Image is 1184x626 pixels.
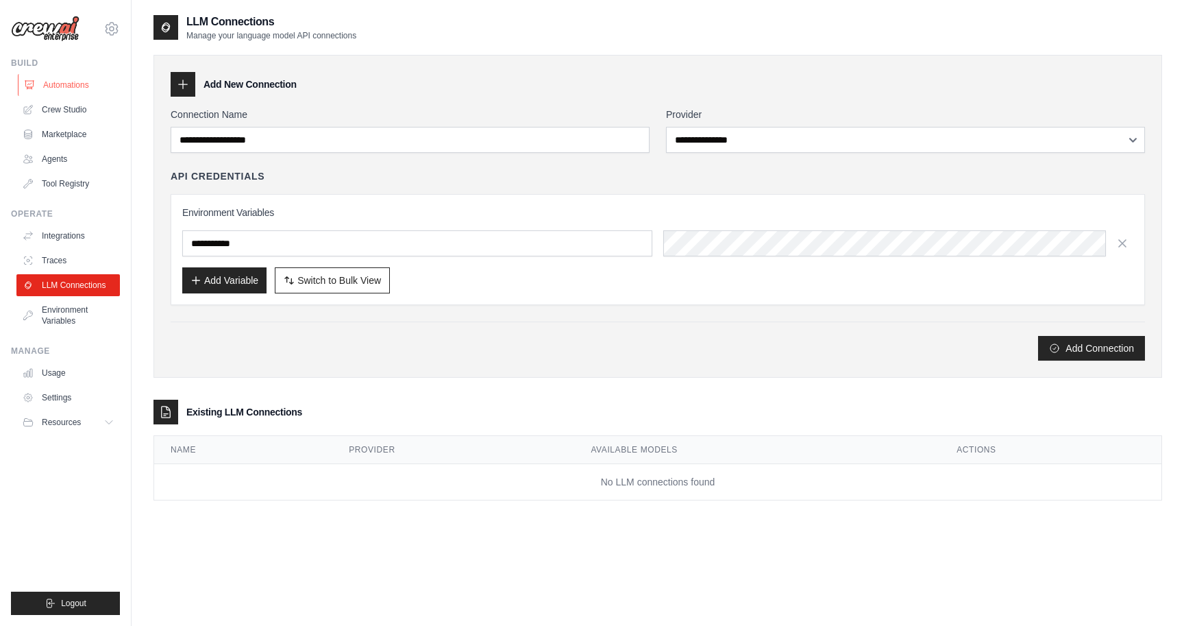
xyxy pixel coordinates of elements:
img: Logo [11,16,79,42]
h4: API Credentials [171,169,264,183]
a: Agents [16,148,120,170]
p: Manage your language model API connections [186,30,356,41]
th: Provider [332,436,574,464]
a: Crew Studio [16,99,120,121]
h3: Environment Variables [182,206,1133,219]
th: Available Models [574,436,940,464]
h3: Add New Connection [203,77,297,91]
a: Settings [16,387,120,409]
button: Logout [11,592,120,615]
th: Name [154,436,332,464]
div: Manage [11,346,120,357]
a: Usage [16,362,120,384]
label: Provider [666,108,1145,121]
span: Logout [61,598,86,609]
span: Switch to Bulk View [297,274,381,287]
td: No LLM connections found [154,464,1161,501]
label: Connection Name [171,108,650,121]
h3: Existing LLM Connections [186,405,302,419]
a: Tool Registry [16,173,120,195]
a: Environment Variables [16,299,120,332]
h2: LLM Connections [186,14,356,30]
div: Build [11,58,120,69]
button: Resources [16,411,120,433]
span: Resources [42,417,81,428]
button: Add Connection [1038,336,1145,361]
a: Integrations [16,225,120,247]
a: Automations [18,74,121,96]
a: Marketplace [16,123,120,145]
div: Operate [11,208,120,219]
button: Add Variable [182,267,267,293]
a: LLM Connections [16,274,120,296]
th: Actions [940,436,1161,464]
a: Traces [16,250,120,272]
button: Switch to Bulk View [275,267,390,293]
